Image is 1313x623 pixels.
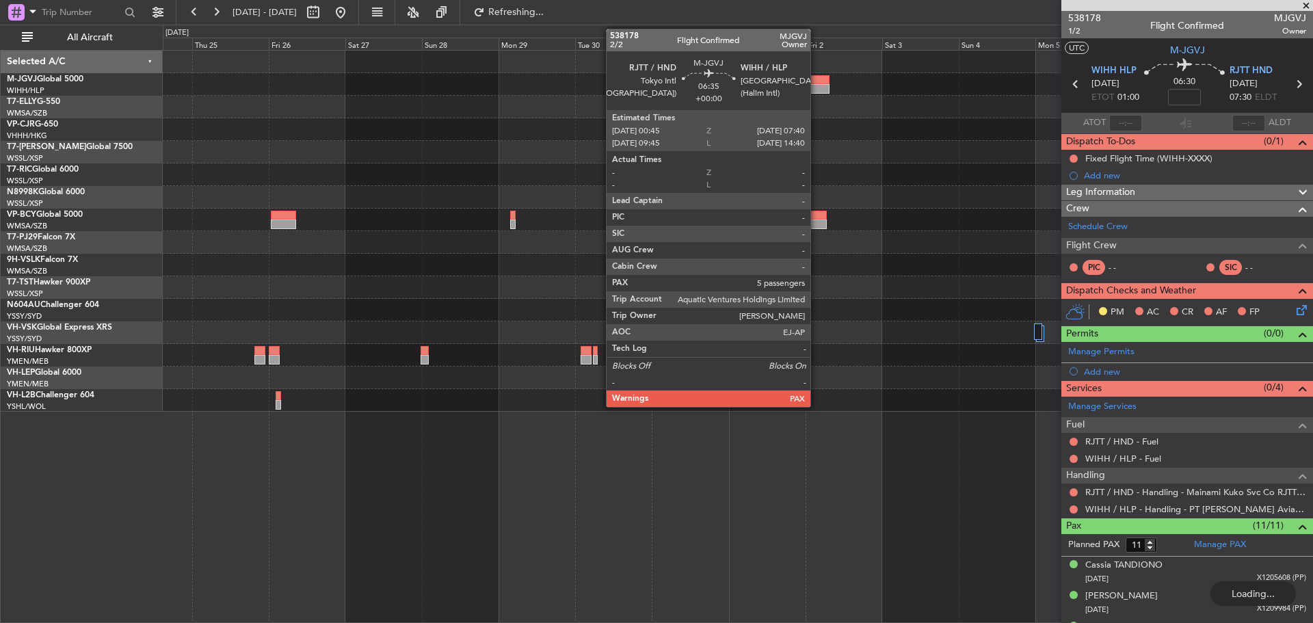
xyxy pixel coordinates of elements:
[7,221,47,231] a: WMSA/SZB
[1230,77,1258,91] span: [DATE]
[1255,91,1277,105] span: ELDT
[7,346,92,354] a: VH-RIUHawker 800XP
[1066,134,1135,150] span: Dispatch To-Dos
[1274,25,1306,37] span: Owner
[1066,326,1098,342] span: Permits
[7,323,112,332] a: VH-VSKGlobal Express XRS
[1068,538,1119,552] label: Planned PAX
[1269,116,1291,130] span: ALDT
[1085,153,1212,164] div: Fixed Flight Time (WIHH-XXXX)
[7,311,42,321] a: YSSY/SYD
[269,38,345,50] div: Fri 26
[1245,261,1276,274] div: - -
[882,38,959,50] div: Sat 3
[7,75,83,83] a: M-JGVJGlobal 5000
[652,38,728,50] div: Wed 31
[1194,538,1246,552] a: Manage PAX
[1085,486,1306,498] a: RJTT / HND - Handling - Mainami Kuko Svc Co RJTT / HND
[36,33,144,42] span: All Aircraft
[422,38,499,50] div: Sun 28
[7,165,79,174] a: T7-RICGlobal 6000
[1066,468,1105,483] span: Handling
[1065,42,1089,54] button: UTC
[1035,38,1112,50] div: Mon 5
[7,75,37,83] span: M-JGVJ
[1085,559,1163,572] div: Cassia TANDIONO
[1068,220,1128,234] a: Schedule Crew
[488,8,545,17] span: Refreshing...
[1068,25,1101,37] span: 1/2
[7,401,46,412] a: YSHL/WOL
[7,188,85,196] a: N8998KGlobal 6000
[7,356,49,367] a: YMEN/MEB
[1085,574,1109,584] span: [DATE]
[7,211,36,219] span: VP-BCY
[1066,381,1102,397] span: Services
[1083,260,1105,275] div: PIC
[7,243,47,254] a: WMSA/SZB
[1150,18,1224,33] div: Flight Confirmed
[7,391,36,399] span: VH-L2B
[42,2,120,23] input: Trip Number
[1085,436,1158,447] a: RJTT / HND - Fuel
[1264,326,1284,341] span: (0/0)
[7,165,32,174] span: T7-RIC
[7,176,43,186] a: WSSL/XSP
[7,301,40,309] span: N604AU
[7,323,37,332] span: VH-VSK
[7,98,37,106] span: T7-ELLY
[345,38,422,50] div: Sat 27
[1253,518,1284,533] span: (11/11)
[1117,91,1139,105] span: 01:00
[7,120,58,129] a: VP-CJRG-650
[1230,91,1251,105] span: 07:30
[7,143,133,151] a: T7-[PERSON_NAME]Global 7500
[1264,380,1284,395] span: (0/4)
[7,131,47,141] a: VHHH/HKG
[1173,75,1195,89] span: 06:30
[7,266,47,276] a: WMSA/SZB
[1147,306,1159,319] span: AC
[7,143,86,151] span: T7-[PERSON_NAME]
[467,1,549,23] button: Refreshing...
[7,211,83,219] a: VP-BCYGlobal 5000
[1066,417,1085,433] span: Fuel
[1091,91,1114,105] span: ETOT
[7,379,49,389] a: YMEN/MEB
[192,38,269,50] div: Thu 25
[959,38,1035,50] div: Sun 4
[1216,306,1227,319] span: AF
[7,98,60,106] a: T7-ELLYG-550
[1230,64,1273,78] span: RJTT HND
[7,278,90,287] a: T7-TSTHawker 900XP
[7,188,38,196] span: N8998K
[1085,453,1161,464] a: WIHH / HLP - Fuel
[7,334,42,344] a: YSSY/SYD
[1249,306,1260,319] span: FP
[1085,589,1158,603] div: [PERSON_NAME]
[1091,77,1119,91] span: [DATE]
[499,38,575,50] div: Mon 29
[1257,572,1306,584] span: X1205608 (PP)
[1274,11,1306,25] span: MJGVJ
[1170,43,1205,57] span: M-JGVJ
[7,391,94,399] a: VH-L2BChallenger 604
[806,38,882,50] div: Fri 2
[1182,306,1193,319] span: CR
[1068,400,1137,414] a: Manage Services
[7,346,35,354] span: VH-RIU
[1068,345,1135,359] a: Manage Permits
[1066,185,1135,200] span: Leg Information
[1066,201,1089,217] span: Crew
[15,27,148,49] button: All Aircraft
[1085,503,1306,515] a: WIHH / HLP - Handling - PT [PERSON_NAME] Aviasi WIHH / HLP
[7,278,34,287] span: T7-TST
[1109,115,1142,131] input: --:--
[7,233,38,241] span: T7-PJ29
[233,6,297,18] span: [DATE] - [DATE]
[165,27,189,39] div: [DATE]
[7,108,47,118] a: WMSA/SZB
[1083,116,1106,130] span: ATOT
[1066,283,1196,299] span: Dispatch Checks and Weather
[1091,64,1137,78] span: WIHH HLP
